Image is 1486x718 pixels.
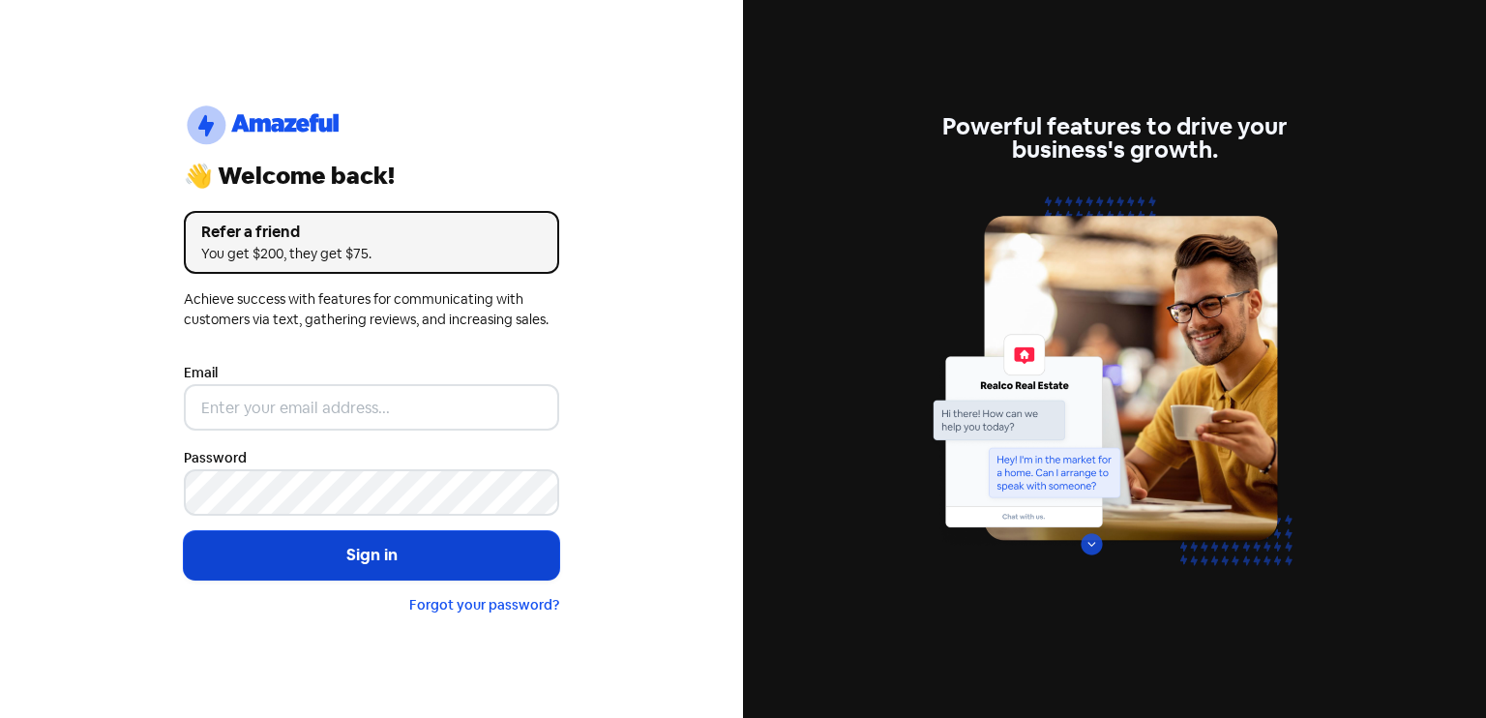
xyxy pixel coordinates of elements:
a: Forgot your password? [409,596,559,613]
label: Email [184,363,218,383]
div: Powerful features to drive your business's growth. [927,115,1302,162]
img: web-chat [927,185,1302,602]
div: You get $200, they get $75. [201,244,542,264]
div: Achieve success with features for communicating with customers via text, gathering reviews, and i... [184,289,559,330]
input: Enter your email address... [184,384,559,431]
div: 👋 Welcome back! [184,165,559,188]
label: Password [184,448,247,468]
button: Sign in [184,531,559,580]
div: Refer a friend [201,221,542,244]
